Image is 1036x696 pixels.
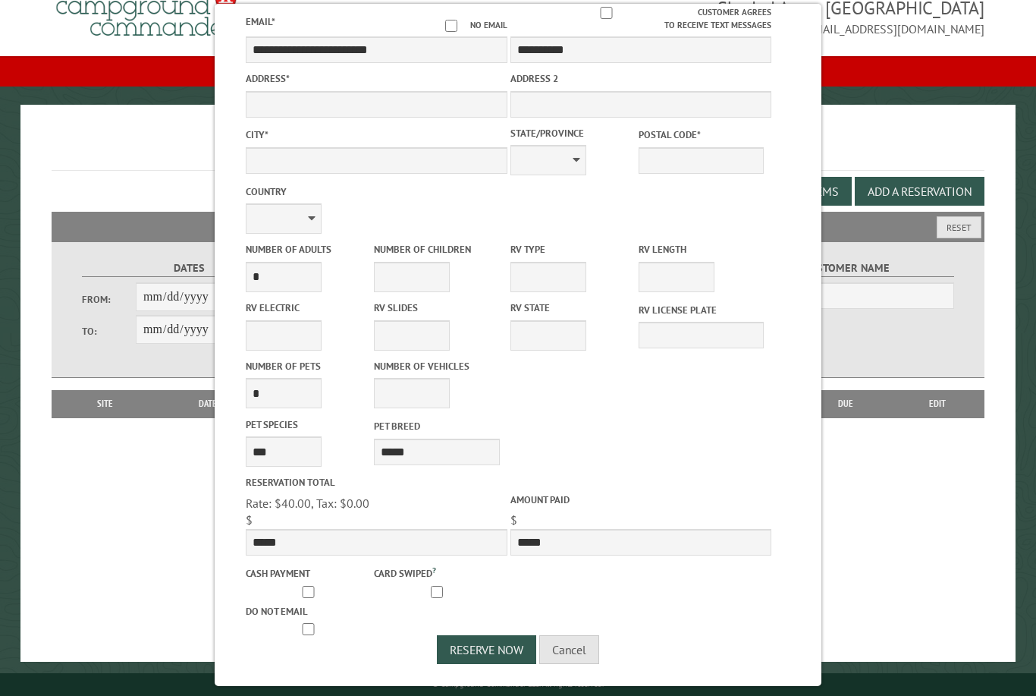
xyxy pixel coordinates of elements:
label: Address [246,71,507,86]
h2: Filters [52,212,984,241]
input: No email [432,20,470,32]
label: RV Type [510,242,636,257]
label: Email [246,15,275,28]
th: Due [802,390,890,417]
a: ? [432,565,436,575]
button: Add a Reservation [855,177,984,206]
h1: Reservations [52,129,984,171]
label: Number of Vehicles [374,359,499,373]
label: RV License Plate [639,303,764,317]
label: Customer agrees to receive text messages [510,6,772,32]
label: RV Electric [246,301,371,315]
label: RV State [510,301,636,315]
th: Site [59,390,150,417]
span: Rate: $40.00, Tax: $0.00 [246,496,369,511]
label: City [246,128,507,142]
input: Customer agrees to receive text messages [515,7,698,19]
small: © Campground Commander LLC. All rights reserved. [432,679,604,689]
button: Cancel [539,635,599,664]
label: Amount paid [510,493,772,507]
label: Dates [82,260,297,277]
label: RV Slides [374,301,499,315]
label: Postal Code [639,128,764,142]
label: Number of Adults [246,242,371,257]
button: Reserve Now [437,635,536,664]
label: To: [82,324,136,339]
button: Reset [937,216,981,238]
th: Edit [890,390,984,417]
label: Cash payment [246,566,371,581]
label: State/Province [510,126,636,140]
label: Do not email [246,604,371,619]
label: From: [82,292,136,307]
label: Number of Pets [246,359,371,373]
label: Reservation Total [246,475,507,490]
label: Customer Name [739,260,954,277]
label: Country [246,184,507,199]
span: $ [510,512,517,528]
label: Pet species [246,417,371,432]
label: No email [432,19,507,32]
label: Card swiped [374,564,499,581]
label: Pet breed [374,419,499,433]
label: Number of Children [374,242,499,257]
th: Dates [150,390,270,417]
label: Address 2 [510,71,772,86]
label: RV Length [639,242,764,257]
span: $ [246,512,253,528]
